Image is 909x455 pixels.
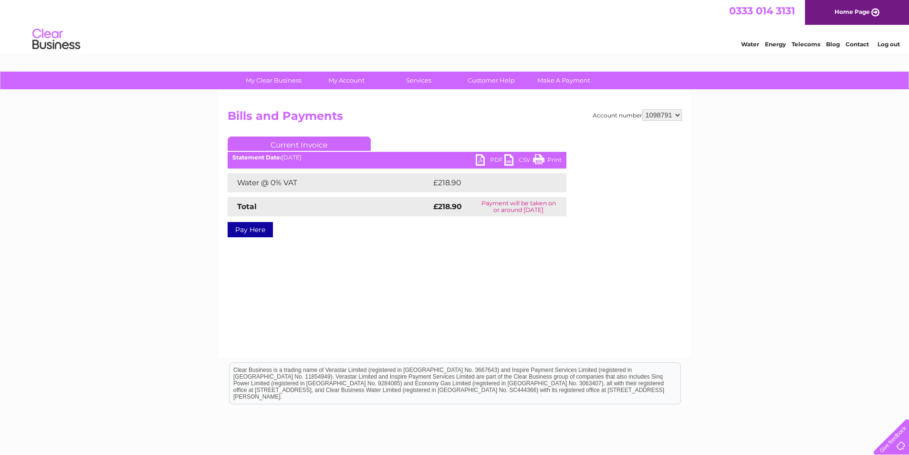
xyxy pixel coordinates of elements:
a: My Account [307,72,386,89]
a: Services [379,72,458,89]
a: Customer Help [452,72,531,89]
a: Current Invoice [228,137,371,151]
td: Water @ 0% VAT [228,173,431,192]
strong: Total [237,202,257,211]
a: 0333 014 3131 [729,5,795,17]
td: Payment will be taken on or around [DATE] [471,197,566,216]
a: PDF [476,154,504,168]
a: Blog [826,41,840,48]
a: Telecoms [792,41,820,48]
h2: Bills and Payments [228,109,682,127]
strong: £218.90 [433,202,462,211]
a: Water [741,41,759,48]
a: Pay Here [228,222,273,237]
a: Make A Payment [524,72,603,89]
div: Clear Business is a trading name of Verastar Limited (registered in [GEOGRAPHIC_DATA] No. 3667643... [230,5,680,46]
div: Account number [593,109,682,121]
a: My Clear Business [234,72,313,89]
a: Print [533,154,562,168]
div: [DATE] [228,154,566,161]
b: Statement Date: [232,154,282,161]
a: CSV [504,154,533,168]
a: Contact [846,41,869,48]
a: Energy [765,41,786,48]
img: logo.png [32,25,81,54]
a: Log out [878,41,900,48]
td: £218.90 [431,173,549,192]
